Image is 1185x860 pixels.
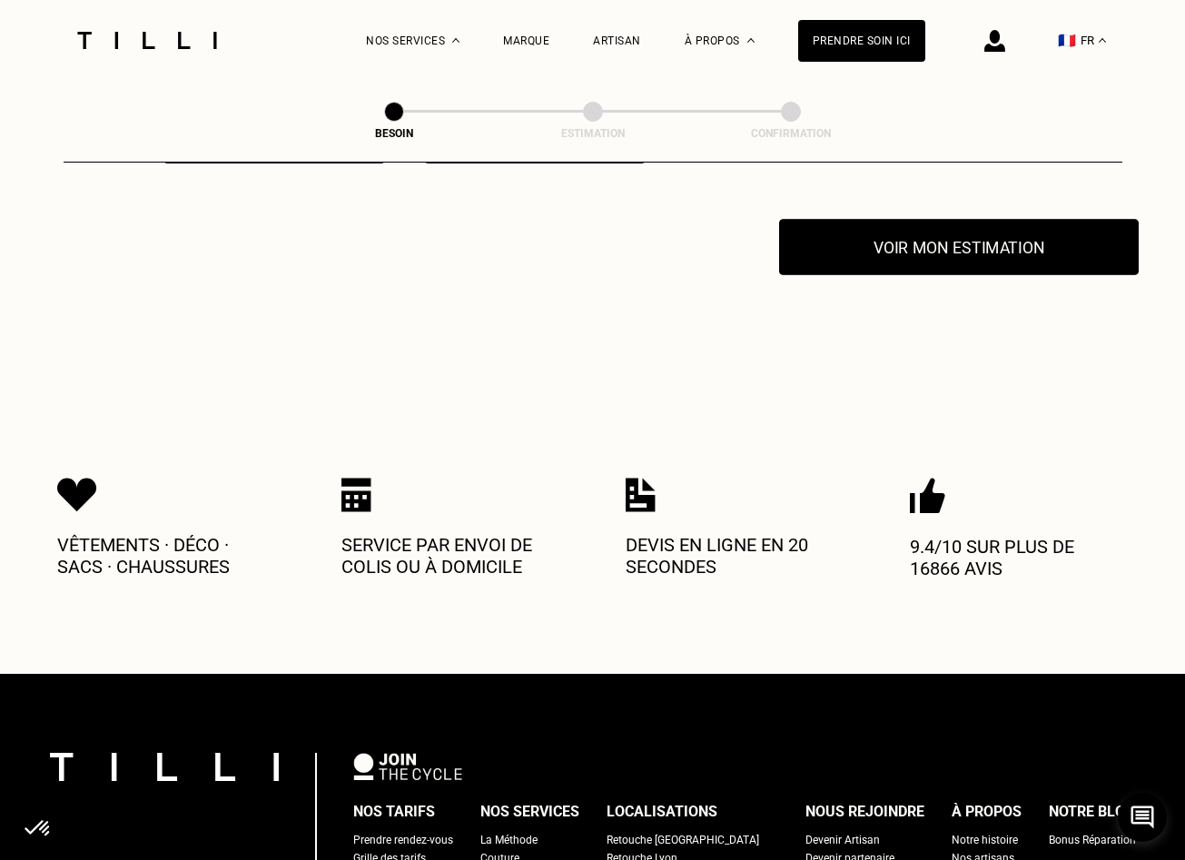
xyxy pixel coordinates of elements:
[626,478,656,512] img: Icon
[1049,798,1135,825] div: Notre blog
[1058,32,1076,49] span: 🇫🇷
[779,219,1139,275] button: Voir mon estimation
[353,753,462,780] img: logo Join The Cycle
[503,35,549,47] a: Marque
[303,127,485,140] div: Besoin
[353,798,435,825] div: Nos tarifs
[480,798,579,825] div: Nos services
[1049,831,1136,849] a: Bonus Réparation
[910,536,1128,579] p: 9.4/10 sur plus de 16866 avis
[952,798,1022,825] div: À propos
[502,127,684,140] div: Estimation
[798,20,925,62] a: Prendre soin ici
[607,831,759,849] a: Retouche [GEOGRAPHIC_DATA]
[626,534,844,578] p: Devis en ligne en 20 secondes
[747,38,755,43] img: Menu déroulant à propos
[57,478,97,512] img: Icon
[805,798,924,825] div: Nous rejoindre
[57,534,275,578] p: Vêtements · Déco · Sacs · Chaussures
[593,35,641,47] a: Artisan
[341,478,371,512] img: Icon
[50,753,279,781] img: logo Tilli
[805,831,880,849] a: Devenir Artisan
[952,831,1018,849] a: Notre histoire
[341,534,559,578] p: Service par envoi de colis ou à domicile
[1099,38,1106,43] img: menu déroulant
[910,478,945,514] img: Icon
[480,831,538,849] a: La Méthode
[607,798,717,825] div: Localisations
[353,831,453,849] a: Prendre rendez-vous
[700,127,882,140] div: Confirmation
[71,32,223,49] img: Logo du service de couturière Tilli
[452,38,459,43] img: Menu déroulant
[984,30,1005,52] img: icône connexion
